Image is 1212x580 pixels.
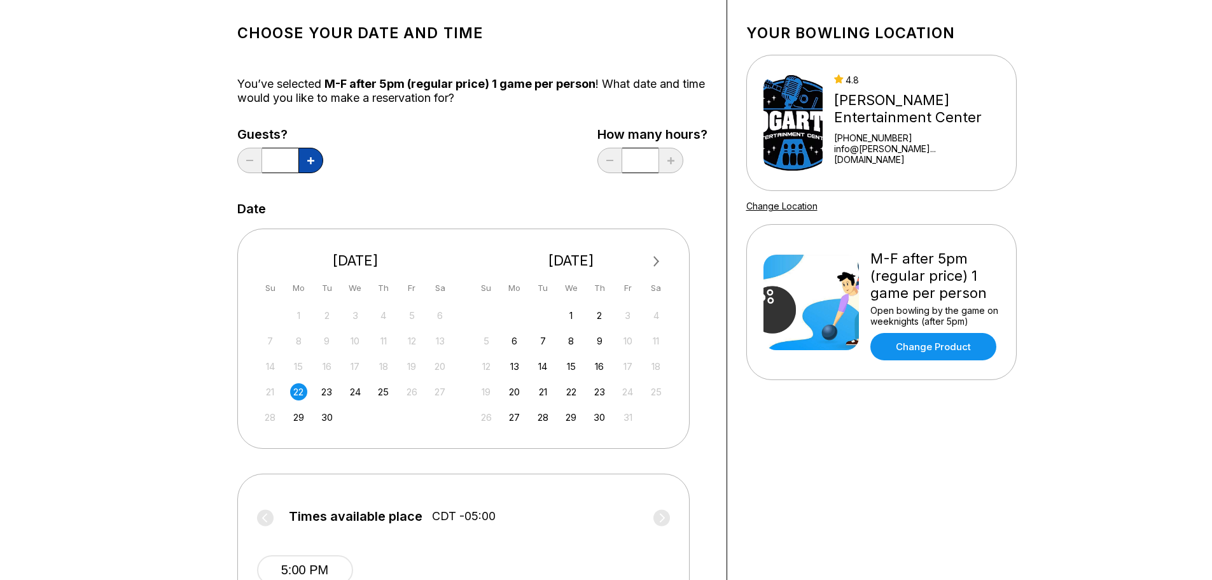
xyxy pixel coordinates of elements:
div: Sa [431,279,449,297]
div: Not available Tuesday, September 16th, 2025 [318,358,335,375]
label: How many hours? [597,127,707,141]
div: Not available Sunday, October 12th, 2025 [478,358,495,375]
div: Not available Thursday, September 4th, 2025 [375,307,392,324]
div: month 2025-10 [476,306,667,426]
div: Not available Sunday, October 19th, 2025 [478,383,495,400]
div: Choose Thursday, October 16th, 2025 [591,358,608,375]
div: Su [478,279,495,297]
div: Not available Friday, October 31st, 2025 [619,409,636,426]
div: Not available Monday, September 8th, 2025 [290,332,307,350]
div: Choose Thursday, October 2nd, 2025 [591,307,608,324]
div: Choose Monday, October 13th, 2025 [506,358,523,375]
div: M-F after 5pm (regular price) 1 game per person [870,250,1000,302]
div: Not available Sunday, September 21st, 2025 [261,383,279,400]
div: Mo [506,279,523,297]
div: Not available Friday, September 26th, 2025 [403,383,421,400]
div: Not available Saturday, September 13th, 2025 [431,332,449,350]
div: Not available Saturday, October 11th, 2025 [648,332,665,350]
div: You’ve selected ! What date and time would you like to make a reservation for? [237,77,707,105]
div: Not available Saturday, October 25th, 2025 [648,383,665,400]
h1: Your bowling location [746,24,1017,42]
div: Not available Friday, September 12th, 2025 [403,332,421,350]
div: Choose Wednesday, October 1st, 2025 [562,307,580,324]
div: Tu [318,279,335,297]
img: M-F after 5pm (regular price) 1 game per person [763,255,859,350]
div: Not available Sunday, October 5th, 2025 [478,332,495,350]
div: We [562,279,580,297]
div: month 2025-09 [260,306,451,426]
div: Not available Saturday, September 6th, 2025 [431,307,449,324]
label: Date [237,202,266,216]
div: Choose Wednesday, October 8th, 2025 [562,332,580,350]
div: Not available Wednesday, September 17th, 2025 [347,358,364,375]
div: Not available Tuesday, September 2nd, 2025 [318,307,335,324]
div: Not available Saturday, September 27th, 2025 [431,383,449,400]
a: info@[PERSON_NAME]...[DOMAIN_NAME] [834,143,1000,165]
div: Not available Thursday, September 11th, 2025 [375,332,392,350]
div: Not available Tuesday, September 9th, 2025 [318,332,335,350]
button: Next Month [646,251,667,272]
div: [DATE] [257,252,454,269]
div: Not available Thursday, September 18th, 2025 [375,358,392,375]
div: Choose Thursday, October 23rd, 2025 [591,383,608,400]
div: Choose Monday, September 29th, 2025 [290,409,307,426]
div: Choose Monday, October 20th, 2025 [506,383,523,400]
div: [PHONE_NUMBER] [834,132,1000,143]
div: Choose Thursday, October 30th, 2025 [591,409,608,426]
div: Not available Saturday, October 18th, 2025 [648,358,665,375]
div: Not available Saturday, September 20th, 2025 [431,358,449,375]
div: Mo [290,279,307,297]
div: Th [375,279,392,297]
div: 4.8 [834,74,1000,85]
div: Choose Tuesday, October 7th, 2025 [534,332,552,350]
div: Choose Monday, October 27th, 2025 [506,409,523,426]
div: Sa [648,279,665,297]
span: CDT -05:00 [432,509,496,523]
h1: Choose your Date and time [237,24,707,42]
div: Not available Wednesday, September 3rd, 2025 [347,307,364,324]
div: Not available Friday, September 19th, 2025 [403,358,421,375]
div: Choose Wednesday, October 22nd, 2025 [562,383,580,400]
div: Not available Sunday, September 7th, 2025 [261,332,279,350]
div: Fr [403,279,421,297]
div: Open bowling by the game on weeknights (after 5pm) [870,305,1000,327]
div: Choose Thursday, September 25th, 2025 [375,383,392,400]
div: Choose Wednesday, October 29th, 2025 [562,409,580,426]
a: Change Product [870,333,996,360]
div: Choose Monday, October 6th, 2025 [506,332,523,350]
div: Not available Monday, September 1st, 2025 [290,307,307,324]
div: Choose Tuesday, September 30th, 2025 [318,409,335,426]
div: Not available Friday, October 3rd, 2025 [619,307,636,324]
div: Not available Friday, October 17th, 2025 [619,358,636,375]
div: Su [261,279,279,297]
div: Not available Monday, September 15th, 2025 [290,358,307,375]
div: Not available Sunday, October 26th, 2025 [478,409,495,426]
div: Choose Monday, September 22nd, 2025 [290,383,307,400]
div: Not available Sunday, September 28th, 2025 [261,409,279,426]
div: Choose Tuesday, October 14th, 2025 [534,358,552,375]
div: Choose Wednesday, September 24th, 2025 [347,383,364,400]
span: Times available place [289,509,422,523]
div: Th [591,279,608,297]
a: Change Location [746,201,818,211]
div: Tu [534,279,552,297]
label: Guests? [237,127,323,141]
div: Fr [619,279,636,297]
div: Not available Wednesday, September 10th, 2025 [347,332,364,350]
img: Bogart's Entertainment Center [763,75,823,171]
div: Choose Tuesday, October 28th, 2025 [534,409,552,426]
div: Choose Thursday, October 9th, 2025 [591,332,608,350]
div: Choose Wednesday, October 15th, 2025 [562,358,580,375]
div: Not available Saturday, October 4th, 2025 [648,307,665,324]
div: [DATE] [473,252,670,269]
span: M-F after 5pm (regular price) 1 game per person [324,77,596,90]
div: Not available Friday, September 5th, 2025 [403,307,421,324]
div: Choose Tuesday, October 21st, 2025 [534,383,552,400]
div: Choose Tuesday, September 23rd, 2025 [318,383,335,400]
div: Not available Friday, October 10th, 2025 [619,332,636,350]
div: We [347,279,364,297]
div: Not available Friday, October 24th, 2025 [619,383,636,400]
div: [PERSON_NAME] Entertainment Center [834,92,1000,126]
div: Not available Sunday, September 14th, 2025 [261,358,279,375]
